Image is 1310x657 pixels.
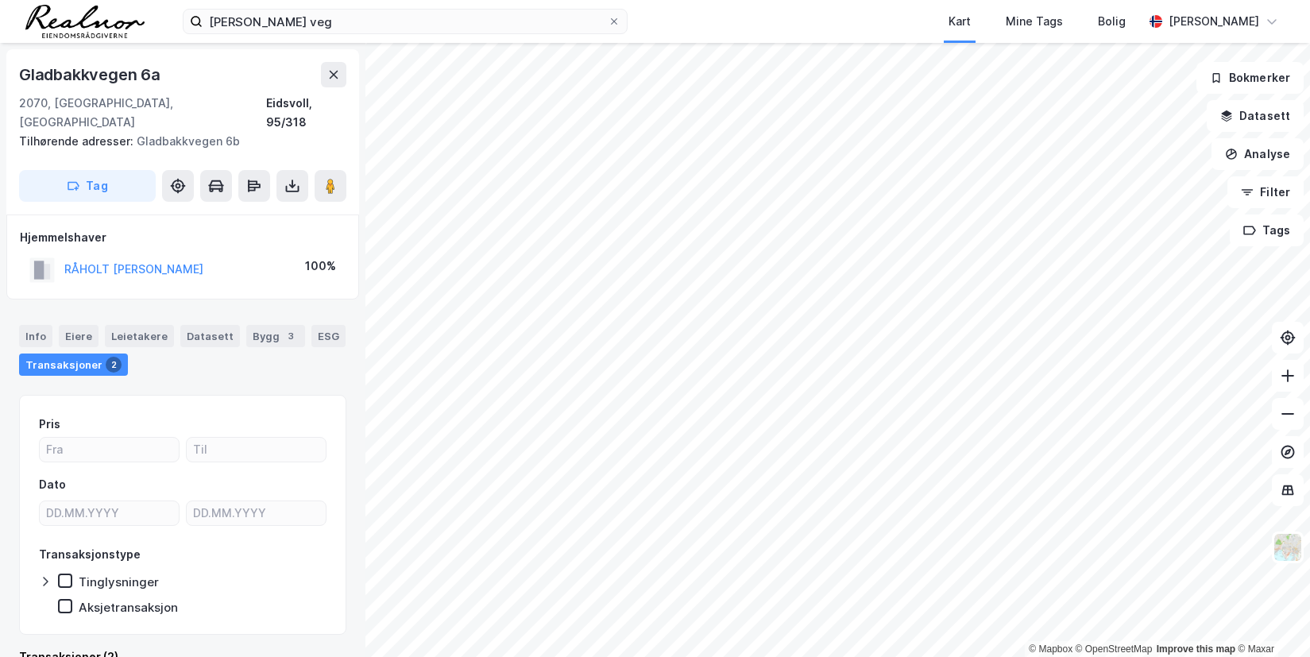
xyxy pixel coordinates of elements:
[40,438,179,462] input: Fra
[1006,12,1063,31] div: Mine Tags
[59,325,99,347] div: Eiere
[1169,12,1259,31] div: [PERSON_NAME]
[203,10,608,33] input: Søk på adresse, matrikkel, gårdeiere, leietakere eller personer
[1196,62,1304,94] button: Bokmerker
[19,94,266,132] div: 2070, [GEOGRAPHIC_DATA], [GEOGRAPHIC_DATA]
[949,12,971,31] div: Kart
[1227,176,1304,208] button: Filter
[1230,214,1304,246] button: Tags
[1157,643,1235,655] a: Improve this map
[311,325,346,347] div: ESG
[1098,12,1126,31] div: Bolig
[105,325,174,347] div: Leietakere
[246,325,305,347] div: Bygg
[19,62,164,87] div: Gladbakkvegen 6a
[1076,643,1153,655] a: OpenStreetMap
[283,328,299,344] div: 3
[19,354,128,376] div: Transaksjoner
[1211,138,1304,170] button: Analyse
[19,170,156,202] button: Tag
[20,228,346,247] div: Hjemmelshaver
[79,600,178,615] div: Aksjetransaksjon
[19,132,334,151] div: Gladbakkvegen 6b
[187,501,326,525] input: DD.MM.YYYY
[39,415,60,434] div: Pris
[39,545,141,564] div: Transaksjonstype
[1029,643,1072,655] a: Mapbox
[25,5,145,38] img: realnor-logo.934646d98de889bb5806.png
[1231,581,1310,657] iframe: Chat Widget
[266,94,346,132] div: Eidsvoll, 95/318
[39,475,66,494] div: Dato
[19,134,137,148] span: Tilhørende adresser:
[106,357,122,373] div: 2
[79,574,159,589] div: Tinglysninger
[40,501,179,525] input: DD.MM.YYYY
[187,438,326,462] input: Til
[1231,581,1310,657] div: Kontrollprogram for chat
[305,257,336,276] div: 100%
[19,325,52,347] div: Info
[1207,100,1304,132] button: Datasett
[180,325,240,347] div: Datasett
[1273,532,1303,562] img: Z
